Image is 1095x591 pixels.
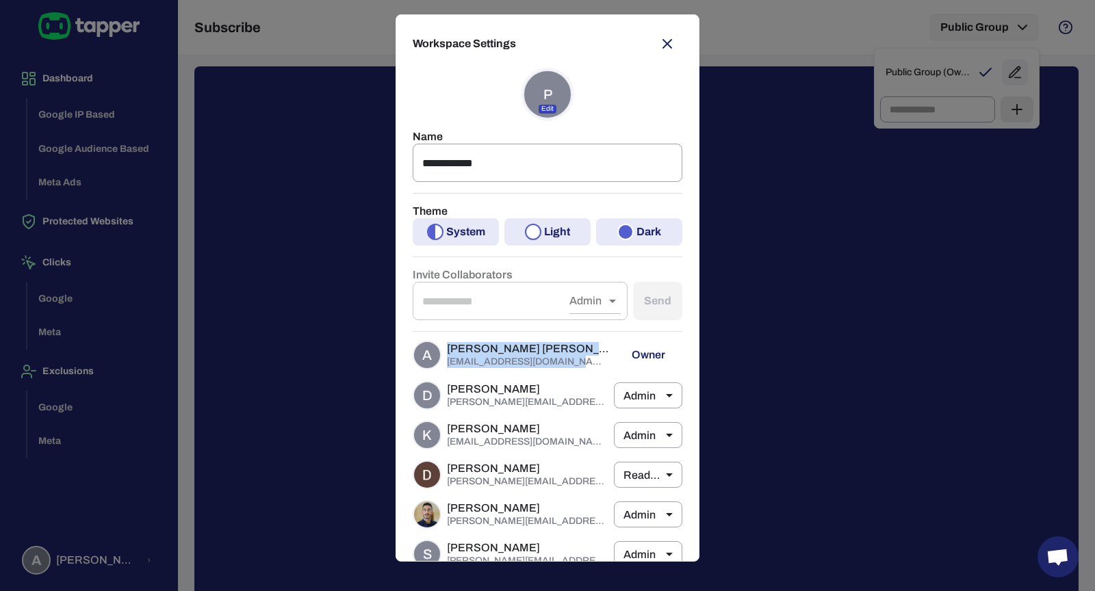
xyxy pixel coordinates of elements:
div: Read only [614,456,682,494]
p: [EMAIL_ADDRESS][DOMAIN_NAME] [447,436,608,448]
div: Open chat [1038,536,1079,577]
button: PEdit [523,70,572,119]
div: A [413,341,441,369]
div: Admin [614,495,682,534]
div: Admin [614,416,682,454]
div: K [413,421,441,449]
button: Dark [596,218,682,246]
img: Dimitris Tsoukalas [414,462,440,488]
span: [PERSON_NAME] [447,422,608,436]
div: D [413,381,441,410]
div: P [523,70,572,119]
div: Admin [614,535,682,573]
button: Light [504,218,591,246]
p: [EMAIL_ADDRESS][DOMAIN_NAME] [447,356,608,368]
span: [PERSON_NAME] [447,382,608,396]
p: Name [413,130,682,144]
img: Greg Pirpiris [414,501,440,527]
div: Admin [614,376,682,415]
div: S [413,540,441,568]
p: Owner [614,337,682,373]
span: [PERSON_NAME] [447,541,608,555]
p: [PERSON_NAME][EMAIL_ADDRESS][DOMAIN_NAME] [447,396,608,408]
span: [PERSON_NAME] [447,462,608,475]
p: [PERSON_NAME][EMAIL_ADDRESS][DOMAIN_NAME] [447,555,608,567]
p: [PERSON_NAME][EMAIL_ADDRESS][DOMAIN_NAME] [447,515,608,527]
button: System [413,218,499,246]
span: [PERSON_NAME] [PERSON_NAME] Koutsogianni [447,342,608,356]
h2: Workspace Settings [413,29,682,59]
p: Theme [413,205,682,218]
p: [PERSON_NAME][EMAIL_ADDRESS] [447,475,608,488]
span: [PERSON_NAME] [447,501,608,515]
p: Edit [539,105,556,114]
